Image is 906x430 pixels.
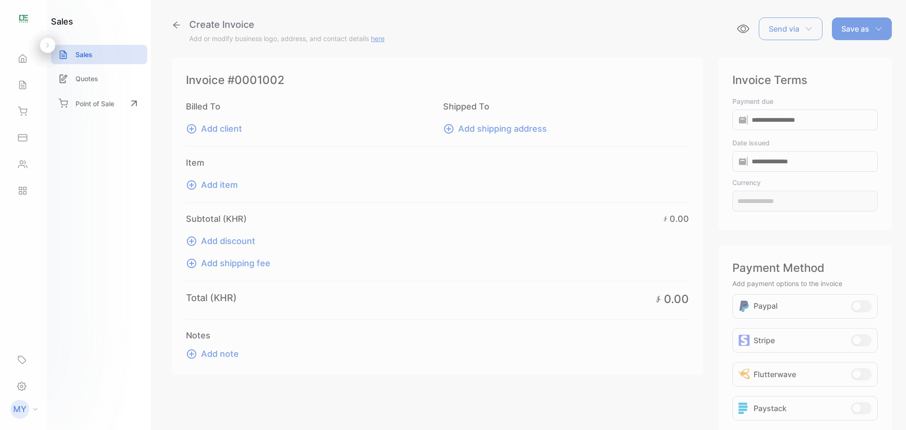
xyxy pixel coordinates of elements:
[75,50,92,59] p: Sales
[186,178,243,191] button: Add item
[738,300,750,312] img: Icon
[186,122,248,135] button: Add client
[754,403,787,414] p: Paystack
[201,235,255,247] span: Add discount
[738,369,750,380] img: Icon
[227,72,285,89] span: #0001002
[841,23,869,34] p: Save as
[201,257,270,270] span: Add shipping fee
[754,369,796,380] p: Flutterwave
[186,100,432,113] p: Billed To
[201,347,239,360] span: Add note
[443,122,553,135] button: Add shipping address
[732,278,878,288] p: Add payment options to the invoice
[186,235,261,247] button: Add discount
[443,100,689,113] p: Shipped To
[754,335,775,346] p: Stripe
[186,156,689,169] p: Item
[186,329,689,342] p: Notes
[371,34,385,42] a: here
[732,177,878,187] label: Currency
[75,74,98,84] p: Quotes
[738,335,750,346] img: icon
[732,96,878,106] label: Payment due
[866,390,906,430] iframe: LiveChat chat widget
[832,17,892,40] button: Save as
[759,17,822,40] button: Send via
[13,403,26,415] p: MY
[186,212,247,225] p: Subtotal (KHR)
[186,72,689,89] p: Invoice
[201,178,238,191] span: Add item
[51,15,73,28] h1: sales
[769,23,799,34] p: Send via
[186,257,276,270] button: Add shipping fee
[189,34,385,43] p: Add or modify business logo, address, and contact details
[458,122,547,135] span: Add shipping address
[732,72,878,89] p: Invoice Terms
[51,93,147,114] a: Point of Sale
[732,138,878,148] label: Date issued
[17,12,31,26] img: logo
[653,291,689,308] span: ៛0.00
[51,69,147,88] a: Quotes
[661,212,689,225] span: ៛0.00
[51,45,147,64] a: Sales
[738,403,750,414] img: icon
[754,300,778,312] p: Paypal
[189,17,385,32] div: Create Invoice
[186,291,237,305] p: Total (KHR)
[75,99,114,109] p: Point of Sale
[732,260,878,277] p: Payment Method
[201,122,242,135] span: Add client
[186,347,244,360] button: Add note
